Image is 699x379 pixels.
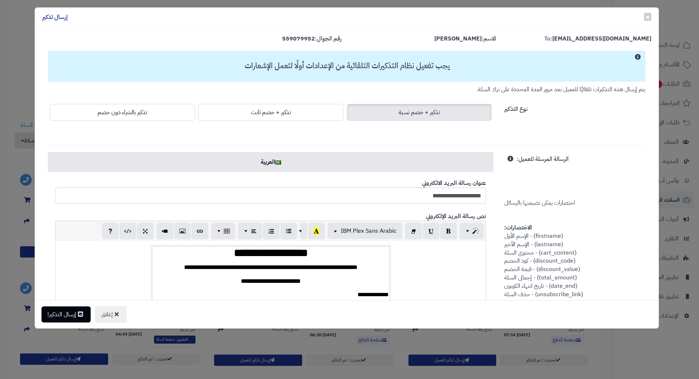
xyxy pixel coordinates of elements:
[434,35,496,43] label: الاسم:
[645,11,650,22] span: ×
[544,35,651,43] label: To:
[426,212,486,221] b: نص رسالة البريد الإلكتروني
[282,34,315,43] strong: 559079952
[42,13,68,22] h4: إرسال تذكير
[48,152,493,172] a: العربية
[434,34,482,43] strong: [PERSON_NAME]
[341,227,396,235] span: IBM Plex Sans Arabic
[504,102,528,113] label: نوع التذكير
[95,306,127,323] button: إغلاق
[282,35,341,43] label: رقم الجوال:
[98,108,147,117] span: تذكير بالشراء دون خصم
[517,152,569,163] label: الرسالة المرسلة للعميل:
[504,223,532,232] strong: الاختصارات:
[42,306,91,322] button: إرسال التذكير!
[399,108,440,117] span: تذكير + خصم نسبة
[275,161,281,165] img: ar.png
[477,85,645,94] small: يتم إرسال هذه التذكيرات تلقائيًا للعميل بعد مرور المدة المحددة على ترك السلة.
[504,155,584,307] span: اختصارات يمكن تضيمنها بالرسائل {firstname} - الإسم الأول {lastname} - الإسم الأخير {cart_content}...
[251,108,291,117] span: تذكير + خصم ثابت
[422,179,486,187] b: عنوان رسالة البريد الالكتروني
[52,62,643,70] h3: يجب تفعيل نظام التذكيرات التلقائية من الإعدادات أولًا لتعمل الإشعارات
[552,34,651,43] strong: [EMAIL_ADDRESS][DOMAIN_NAME]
